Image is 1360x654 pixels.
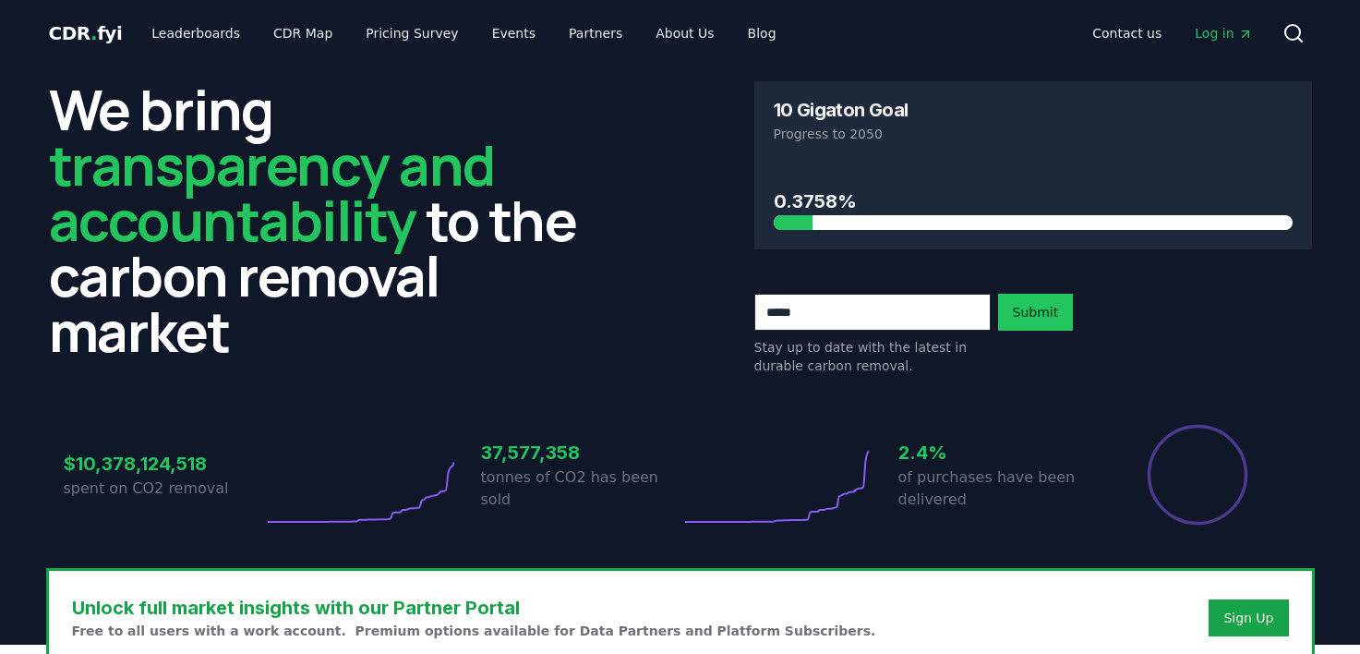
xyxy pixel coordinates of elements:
p: Free to all users with a work account. Premium options available for Data Partners and Platform S... [72,622,876,640]
span: . [90,22,97,44]
p: spent on CO2 removal [64,478,263,500]
div: Percentage of sales delivered [1146,423,1249,527]
button: Submit [998,294,1074,331]
p: tonnes of CO2 has been sold [481,466,680,511]
a: Leaderboards [137,17,255,50]
button: Sign Up [1209,599,1288,636]
p: Stay up to date with the latest in durable carbon removal. [754,338,991,375]
h3: 2.4% [898,439,1098,466]
span: CDR fyi [49,22,123,44]
span: transparency and accountability [49,127,495,258]
h3: 37,577,358 [481,439,680,466]
a: Pricing Survey [351,17,473,50]
a: Contact us [1077,17,1176,50]
a: Events [477,17,550,50]
h2: We bring to the carbon removal market [49,81,607,358]
h3: $10,378,124,518 [64,450,263,478]
a: CDR Map [259,17,347,50]
a: About Us [641,17,728,50]
span: Log in [1195,24,1252,42]
a: CDR.fyi [49,20,123,46]
h3: 10 Gigaton Goal [774,101,909,119]
h3: Unlock full market insights with our Partner Portal [72,594,876,622]
p: Progress to 2050 [774,125,1293,143]
a: Sign Up [1223,609,1273,627]
a: Log in [1180,17,1267,50]
h3: 0.3758% [774,188,1293,215]
nav: Main [1077,17,1267,50]
a: Partners [554,17,637,50]
nav: Main [137,17,790,50]
p: of purchases have been delivered [898,466,1098,511]
a: Blog [733,17,791,50]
